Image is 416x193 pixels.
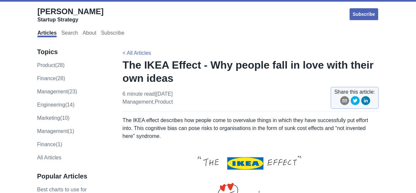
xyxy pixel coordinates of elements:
[37,142,62,147] a: Finance(1)
[61,30,78,37] a: Search
[340,96,349,108] button: email
[334,88,375,96] span: Share this article:
[37,172,109,180] h3: Popular Articles
[349,8,379,21] a: Subscribe
[37,76,65,81] a: finance(28)
[123,90,173,106] p: 6 minute read | [DATE] ,
[37,128,74,134] a: Management(1)
[37,48,109,56] h3: Topics
[351,96,360,108] button: twitter
[37,89,77,94] a: management(23)
[83,30,96,37] a: About
[37,115,70,121] a: marketing(10)
[37,62,65,68] a: product(28)
[123,50,151,56] a: < All Articles
[155,99,173,105] a: product
[37,7,104,16] span: [PERSON_NAME]
[123,116,379,140] p: The IKEA effect describes how people come to overvalue things in which they have successfully put...
[361,96,370,108] button: linkedin
[37,155,61,160] a: All Articles
[37,102,75,108] a: engineering(14)
[37,30,57,37] a: Articles
[123,99,153,105] a: management
[37,7,104,23] a: [PERSON_NAME]Startup Strategy
[101,30,124,37] a: Subscribe
[123,58,379,85] h1: The IKEA Effect - Why people fall in love with their own ideas
[37,16,104,23] div: Startup Strategy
